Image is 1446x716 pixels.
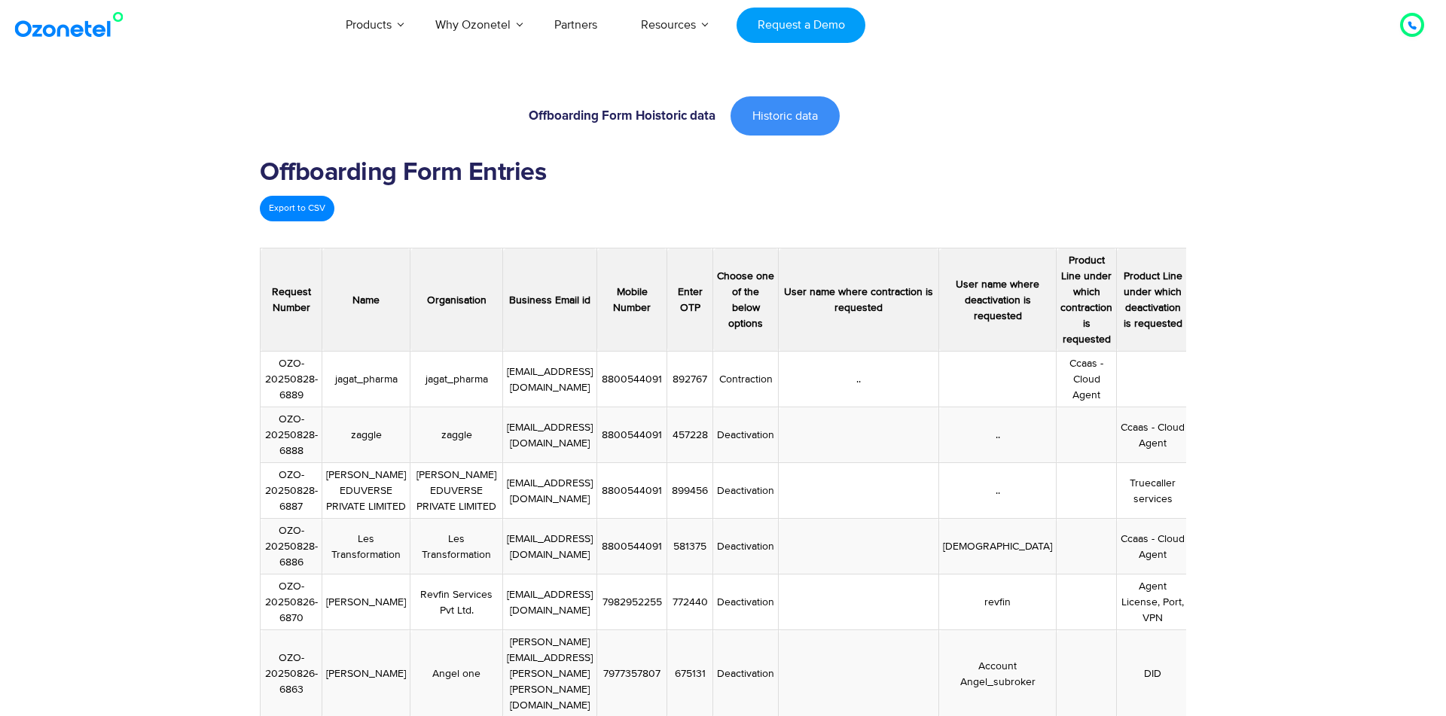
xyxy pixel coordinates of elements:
[667,574,713,630] td: 772440
[410,352,503,407] td: jagat_pharma
[667,407,713,463] td: 457228
[410,463,503,519] td: [PERSON_NAME] EDUVERSE PRIVATE LIMITED
[261,352,322,407] td: OZO-20250828-6889
[713,519,779,574] td: Deactivation
[410,519,503,574] td: Les Transformation
[667,519,713,574] td: 581375
[1117,248,1189,352] th: Product Line under which deactivation is requested
[503,248,597,352] th: Business Email id
[713,248,779,352] th: Choose one of the below options
[752,110,818,122] span: Historic data
[261,248,322,352] th: Request Number
[1117,407,1189,463] td: Ccaas - Cloud Agent
[410,248,503,352] th: Organisation
[597,248,667,352] th: Mobile Number
[597,407,667,463] td: 8800544091
[713,352,779,407] td: Contraction
[713,407,779,463] td: Deactivation
[597,352,667,407] td: 8800544091
[503,519,597,574] td: [EMAIL_ADDRESS][DOMAIN_NAME]
[322,519,410,574] td: Les Transformation
[667,463,713,519] td: 899456
[267,110,715,123] h6: Offboarding Form Hoistoric data
[1057,352,1117,407] td: Ccaas - Cloud Agent
[410,574,503,630] td: Revfin Services Pvt Ltd.
[322,463,410,519] td: [PERSON_NAME] EDUVERSE PRIVATE LIMITED
[261,574,322,630] td: OZO-20250826-6870
[1117,574,1189,630] td: Agent License, Port, VPN
[939,574,1057,630] td: revfin
[503,463,597,519] td: [EMAIL_ADDRESS][DOMAIN_NAME]
[667,352,713,407] td: 892767
[713,574,779,630] td: Deactivation
[713,463,779,519] td: Deactivation
[1057,248,1117,352] th: Product Line under which contraction is requested
[503,407,597,463] td: [EMAIL_ADDRESS][DOMAIN_NAME]
[939,248,1057,352] th: User name where deactivation is requested
[503,352,597,407] td: [EMAIL_ADDRESS][DOMAIN_NAME]
[939,519,1057,574] td: [DEMOGRAPHIC_DATA]
[322,574,410,630] td: [PERSON_NAME]
[737,8,865,43] a: Request a Demo
[597,574,667,630] td: 7982952255
[503,574,597,630] td: [EMAIL_ADDRESS][DOMAIN_NAME]
[1117,519,1189,574] td: Ccaas - Cloud Agent
[939,407,1057,463] td: ..
[322,407,410,463] td: zaggle
[261,463,322,519] td: OZO-20250828-6887
[779,248,939,352] th: User name where contraction is requested
[731,96,840,136] a: Historic data
[1117,463,1189,519] td: Truecaller services
[597,463,667,519] td: 8800544091
[322,352,410,407] td: jagat_pharma
[667,248,713,352] th: Enter OTP
[410,407,503,463] td: zaggle
[261,407,322,463] td: OZO-20250828-6888
[597,519,667,574] td: 8800544091
[939,463,1057,519] td: ..
[260,158,1186,188] h2: Offboarding Form Entries
[261,519,322,574] td: OZO-20250828-6886
[260,196,334,221] a: Export to CSV
[779,352,939,407] td: ..
[322,248,410,352] th: Name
